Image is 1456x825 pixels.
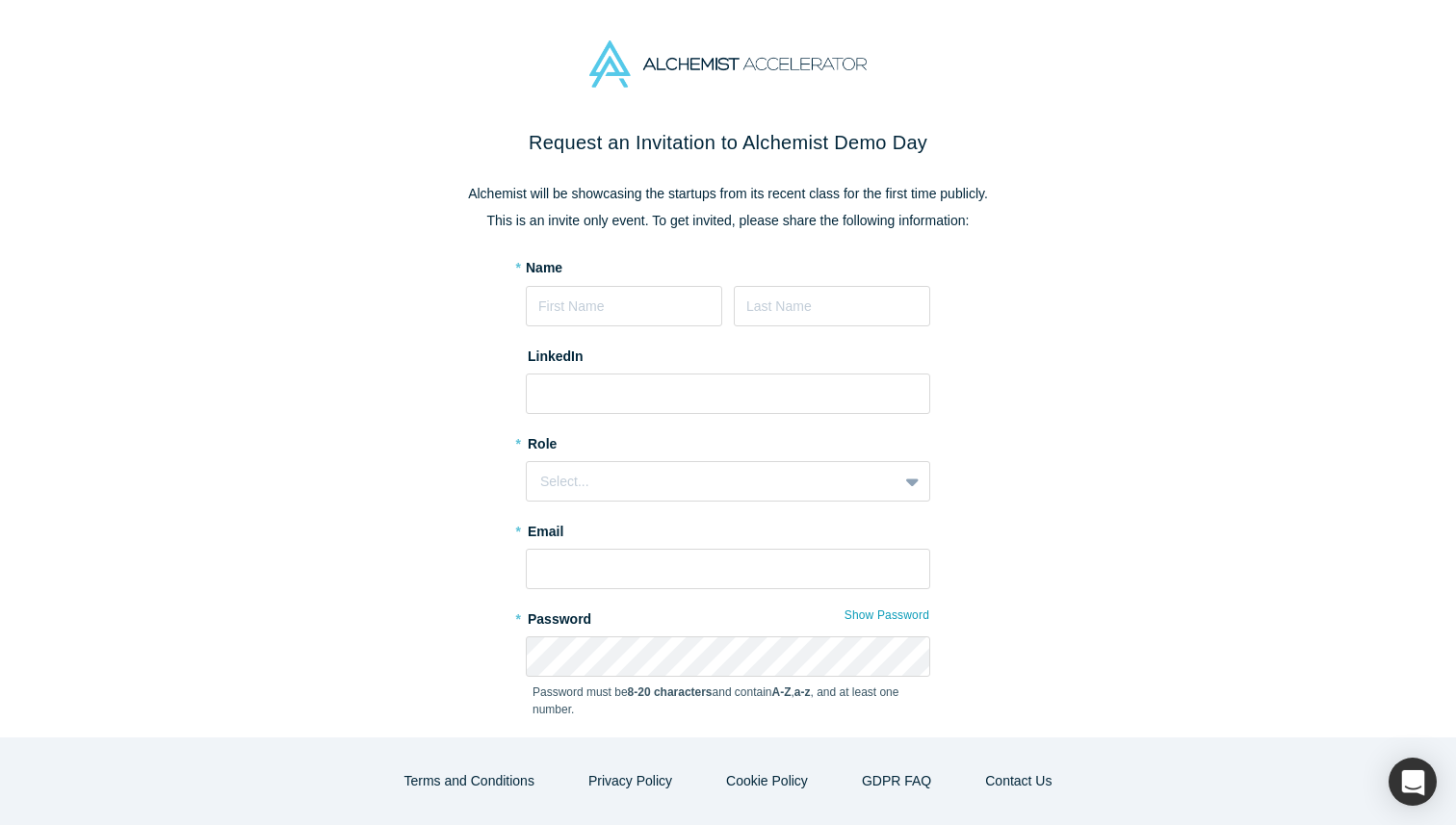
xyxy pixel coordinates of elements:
input: First Name [526,286,722,326]
button: Show Password [844,603,930,628]
button: Cookie Policy [706,764,828,798]
div: Select... [540,472,884,492]
strong: 8-20 characters [628,685,713,699]
img: Alchemist Accelerator Logo [589,40,867,88]
label: LinkedIn [526,340,584,367]
p: Password must be and contain , , and at least one number. [533,683,923,718]
strong: A-Z [772,685,792,699]
button: Terms and Conditions [384,764,555,798]
label: Role [526,427,930,454]
a: Contact Us [965,764,1072,798]
label: Email [526,515,930,542]
input: Last Name [734,286,930,326]
strong: a-z [794,685,811,699]
label: Name [526,258,562,278]
p: This is an invite only event. To get invited, please share the following information: [324,211,1132,231]
button: Privacy Policy [568,764,692,798]
label: Password [526,603,930,630]
a: GDPR FAQ [842,764,951,798]
h2: Request an Invitation to Alchemist Demo Day [324,128,1132,157]
p: Alchemist will be showcasing the startups from its recent class for the first time publicly. [324,184,1132,204]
